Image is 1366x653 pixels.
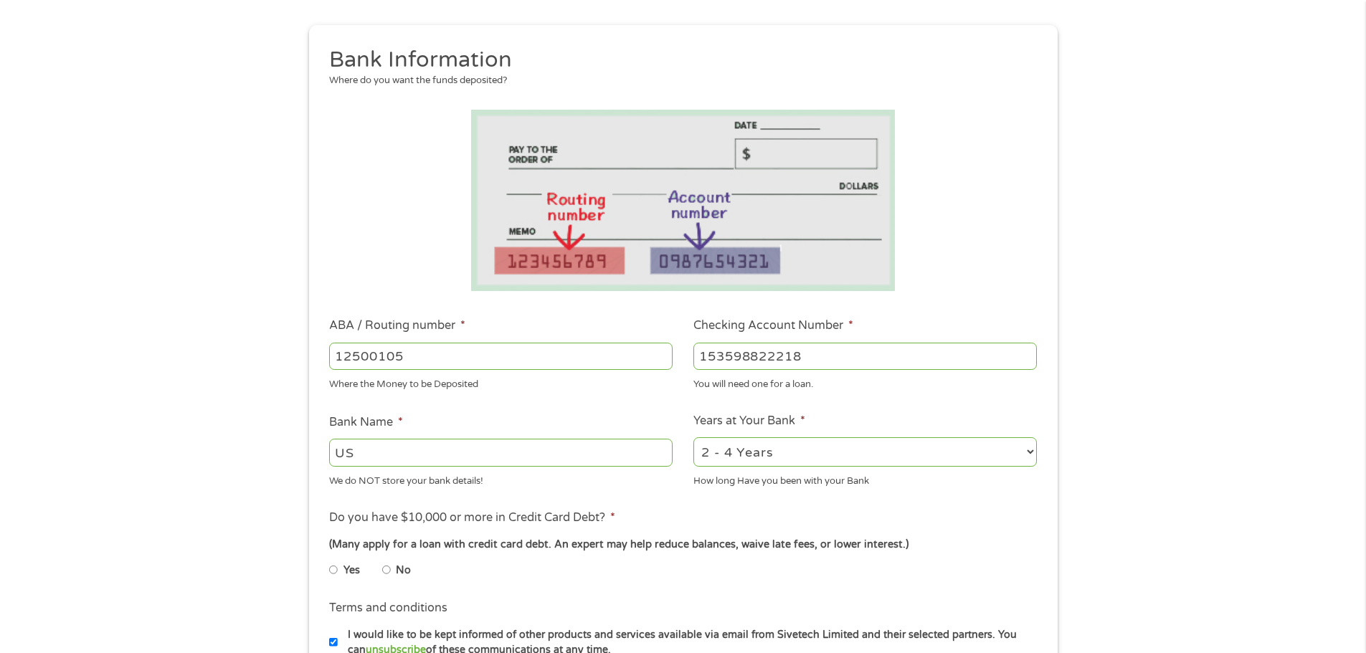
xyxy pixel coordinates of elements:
[693,414,805,429] label: Years at Your Bank
[343,563,360,578] label: Yes
[329,343,673,370] input: 263177916
[329,415,403,430] label: Bank Name
[693,343,1037,370] input: 345634636
[329,74,1026,88] div: Where do you want the funds deposited?
[471,110,896,291] img: Routing number location
[329,510,615,525] label: Do you have $10,000 or more in Credit Card Debt?
[693,373,1037,392] div: You will need one for a loan.
[329,373,673,392] div: Where the Money to be Deposited
[329,318,465,333] label: ABA / Routing number
[329,537,1036,553] div: (Many apply for a loan with credit card debt. An expert may help reduce balances, waive late fees...
[396,563,411,578] label: No
[329,46,1026,75] h2: Bank Information
[693,318,853,333] label: Checking Account Number
[329,601,447,616] label: Terms and conditions
[693,469,1037,488] div: How long Have you been with your Bank
[329,469,673,488] div: We do NOT store your bank details!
